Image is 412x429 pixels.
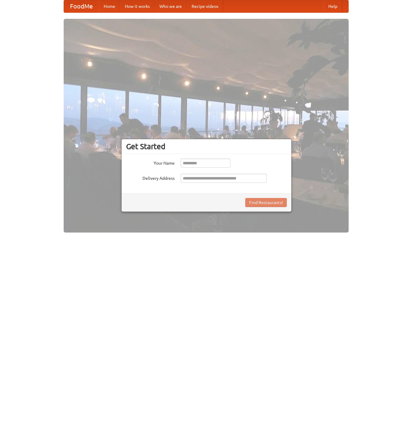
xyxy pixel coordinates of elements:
[64,0,99,12] a: FoodMe
[245,198,287,207] button: Find Restaurants!
[187,0,223,12] a: Recipe videos
[323,0,342,12] a: Help
[120,0,155,12] a: How it works
[126,159,175,166] label: Your Name
[126,174,175,181] label: Delivery Address
[99,0,120,12] a: Home
[155,0,187,12] a: Who we are
[126,142,287,151] h3: Get Started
